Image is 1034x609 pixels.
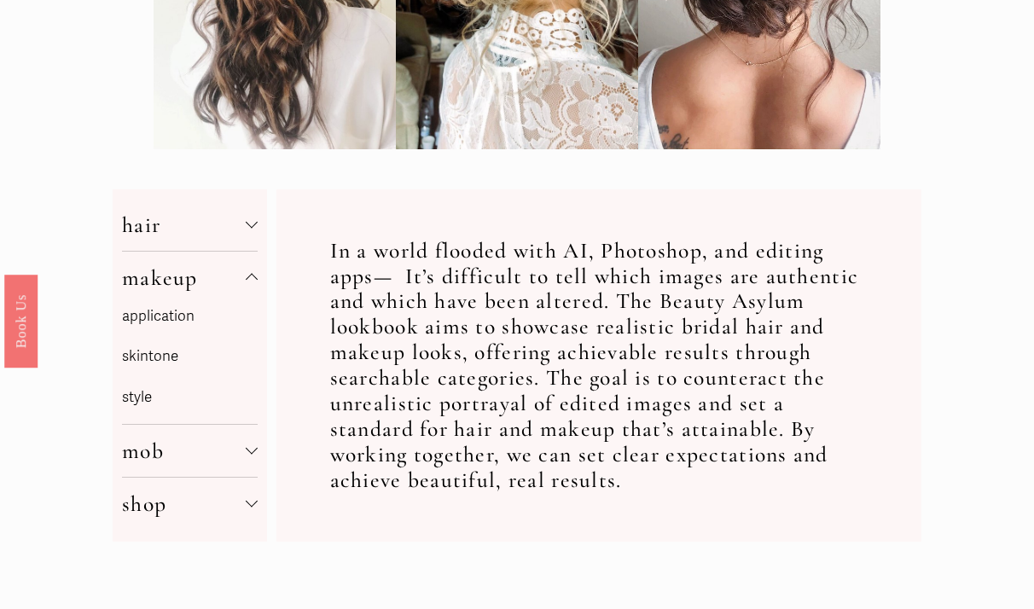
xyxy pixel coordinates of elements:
span: makeup [122,264,246,291]
span: hair [122,212,246,238]
button: makeup [122,252,258,304]
button: mob [122,425,258,477]
a: application [122,307,195,325]
span: shop [122,490,246,517]
button: shop [122,478,258,530]
p: style [122,385,258,411]
h2: In a world flooded with AI, Photoshop, and editing apps— It’s difficult to tell which images are ... [330,238,868,493]
div: makeup [122,304,258,424]
a: Book Us [4,275,38,368]
span: mob [122,438,246,464]
button: hair [122,199,258,251]
p: skintone [122,344,258,370]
